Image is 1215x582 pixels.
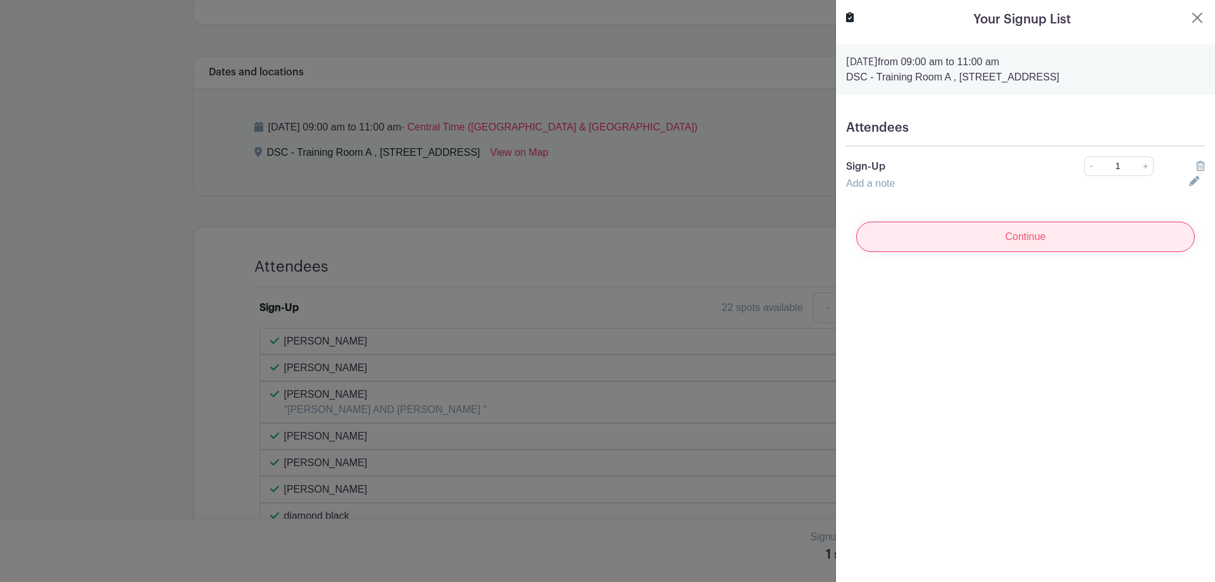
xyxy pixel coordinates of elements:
button: Close [1190,10,1205,25]
p: DSC - Training Room A , [STREET_ADDRESS] [846,70,1205,85]
p: Sign-Up [846,159,1049,174]
a: - [1084,156,1098,176]
strong: [DATE] [846,57,878,67]
a: Add a note [846,178,895,189]
a: + [1138,156,1154,176]
input: Continue [856,222,1195,252]
h5: Attendees [846,120,1205,136]
h5: Your Signup List [973,10,1071,29]
p: from 09:00 am to 11:00 am [846,54,1205,70]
